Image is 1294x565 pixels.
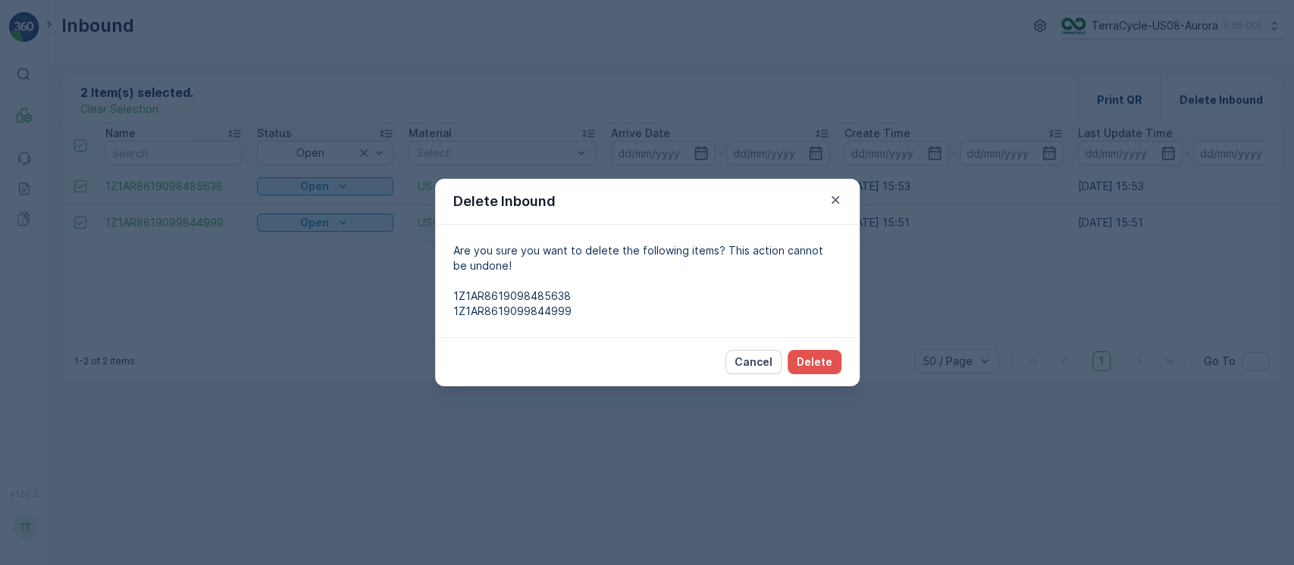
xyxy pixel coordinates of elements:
span: 1Z1AR8619099844999 [453,304,841,319]
button: Cancel [725,350,782,374]
p: Delete [797,354,832,370]
p: Cancel [735,354,772,370]
span: 1Z1AR8619098485638 [453,289,841,304]
p: Delete Inbound [453,191,556,212]
p: Are you sure you want to delete the following items? This action cannot be undone! [453,243,827,273]
button: Delete [788,350,841,374]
